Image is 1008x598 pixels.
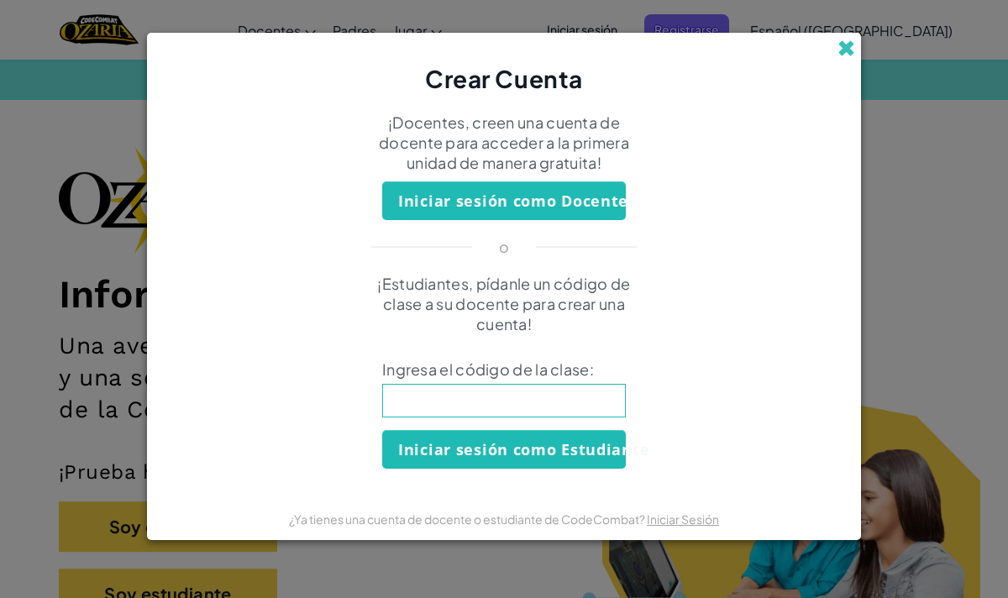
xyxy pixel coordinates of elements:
[425,64,583,93] span: Crear Cuenta
[357,274,651,334] p: ¡Estudiantes, pídanle un código de clase a su docente para crear una cuenta!
[382,181,626,220] button: Iniciar sesión como Docente
[382,359,626,380] span: Ingresa el código de la clase:
[647,511,719,527] a: Iniciar Sesión
[382,430,626,469] button: Iniciar sesión como Estudiante
[357,113,651,173] p: ¡Docentes, creen una cuenta de docente para acceder a la primera unidad de manera gratuita!
[499,237,509,257] p: o
[289,511,647,527] span: ¿Ya tienes una cuenta de docente o estudiante de CodeCombat?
